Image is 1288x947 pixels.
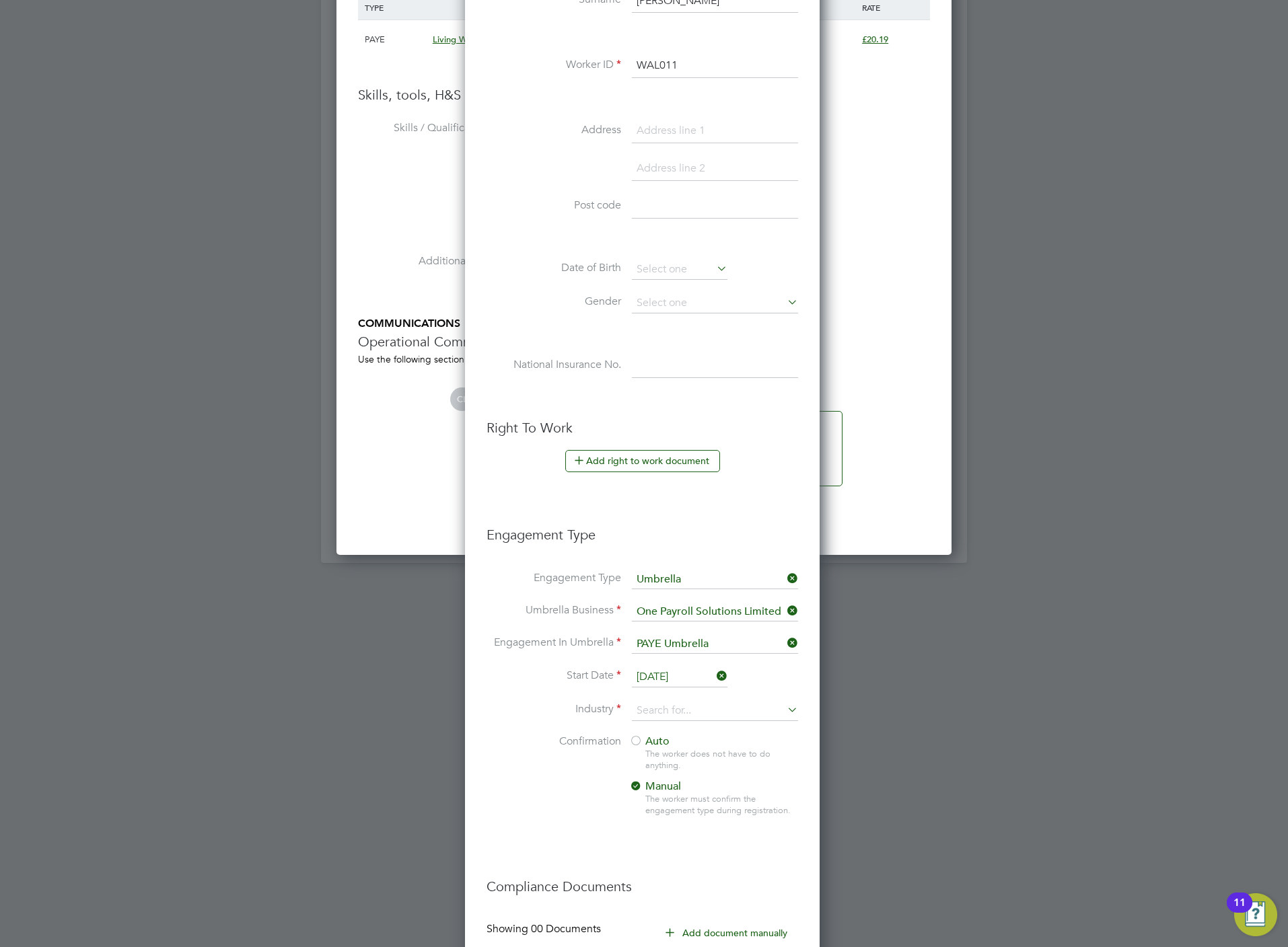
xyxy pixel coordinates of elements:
[358,188,493,202] label: Tools
[487,636,621,650] label: Engagement In Umbrella
[487,261,621,275] label: Date of Birth
[450,387,474,411] span: CL
[487,295,621,309] label: Gender
[531,922,601,936] span: 00 Documents
[565,450,720,471] button: Add right to work document
[358,333,930,350] h3: Operational Communications
[632,119,798,143] input: Address line 1
[629,734,670,748] span: Auto
[487,734,621,749] label: Confirmation
[487,571,621,585] label: Engagement Type
[487,669,621,683] label: Start Date
[487,603,621,617] label: Umbrella Business
[358,353,930,365] div: Use the following section to share any operational communications between Supply Chain participants.
[632,570,798,589] input: Select one
[632,603,798,621] input: Search for...
[632,157,798,181] input: Address line 2
[487,419,798,437] h3: Right To Work
[632,293,798,313] input: Select one
[629,780,681,793] span: Manual
[487,198,621,213] label: Post code
[487,864,798,895] h3: Compliance Documents
[632,260,727,280] input: Select one
[361,20,429,59] div: PAYE
[358,86,930,104] h3: Skills, tools, H&S
[433,34,482,45] span: Living Wage
[1234,893,1277,936] button: Open Resource Center, 11 new notifications
[632,635,798,654] input: Search for...
[358,254,493,268] label: Additional H&S
[487,513,798,543] h3: Engagement Type
[1233,903,1246,920] div: 11
[487,922,604,936] div: Showing
[632,667,727,687] input: Select one
[487,123,621,137] label: Address
[487,702,621,716] label: Industry
[862,34,888,45] span: £20.19
[487,358,621,372] label: National Insurance No.
[487,58,621,72] label: Worker ID
[656,922,798,944] button: Add document manually
[358,317,930,331] h5: COMMUNICATIONS
[632,701,798,721] input: Search for...
[358,121,493,135] label: Skills / Qualifications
